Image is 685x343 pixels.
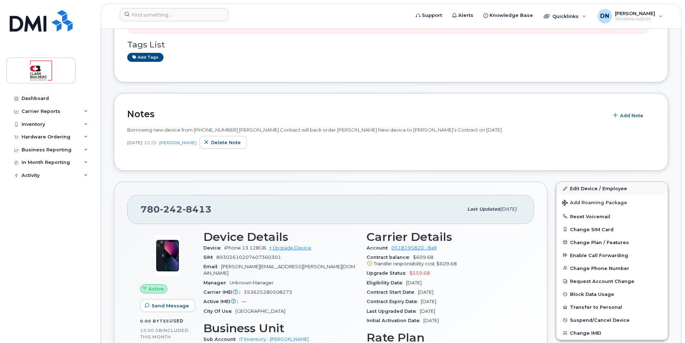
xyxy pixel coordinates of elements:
[203,299,242,304] span: Active IMEI
[411,8,447,23] a: Support
[458,12,473,19] span: Alerts
[148,285,164,292] span: Active
[539,9,591,23] div: Quicklinks
[391,245,437,251] a: 0518195820 - Bell
[160,204,183,215] span: 242
[615,10,655,16] span: [PERSON_NAME]
[203,337,239,342] span: Sub Account
[489,12,533,19] span: Knowledge Base
[478,8,538,23] a: Knowledge Base
[127,40,655,49] h3: Tags List
[127,127,502,133] span: Borrowing new device from [PHONE_NUMBER] [PERSON_NAME] Contract will back order [PERSON_NAME] New...
[216,255,281,260] span: 89302610207407360301
[556,182,668,195] a: Edit Device / Employee
[203,264,355,276] span: [PERSON_NAME][EMAIL_ADDRESS][PERSON_NAME][DOMAIN_NAME]
[203,308,235,314] span: City Of Use
[367,230,521,243] h3: Carrier Details
[556,236,668,249] button: Change Plan / Features
[203,322,358,335] h3: Business Unit
[570,252,628,258] span: Enable Call Forwarding
[367,308,420,314] span: Last Upgraded Date
[423,318,439,323] span: [DATE]
[367,255,413,260] span: Contract balance
[654,312,680,338] iframe: Messenger Launcher
[593,9,668,23] div: Danny Nguyen
[500,206,516,212] span: [DATE]
[570,239,629,245] span: Change Plan / Features
[127,109,605,119] h2: Notes
[203,245,224,251] span: Device
[552,13,579,19] span: Quicklinks
[409,270,430,276] span: $559.68
[556,223,668,236] button: Change SIM Card
[556,249,668,262] button: Enable Call Forwarding
[269,245,311,251] a: + Upgrade Device
[224,245,266,251] span: iPhone 13 128GB
[367,318,423,323] span: Initial Activation Date
[447,8,478,23] a: Alerts
[367,299,421,304] span: Contract Expiry Date
[140,328,189,339] span: included this month
[608,109,649,122] button: Add Note
[146,234,189,277] img: image20231002-3703462-1ig824h.jpeg
[421,299,436,304] span: [DATE]
[199,136,247,149] button: Delete note
[127,53,164,62] a: Add tags
[367,270,409,276] span: Upgrade Status
[140,299,195,312] button: Send Message
[203,280,230,285] span: Manager
[159,140,197,145] a: [PERSON_NAME]
[556,210,668,223] button: Reset Voicemail
[556,326,668,339] button: Change IMEI
[615,16,655,22] span: Wireless Admin
[183,204,212,215] span: 8413
[556,314,668,326] button: Suspend/Cancel Device
[556,301,668,314] button: Transfer to Personal
[406,280,422,285] span: [DATE]
[211,139,241,146] span: Delete note
[152,302,189,309] span: Send Message
[144,140,156,146] span: 10:25
[556,262,668,275] button: Change Phone Number
[230,280,273,285] span: Unknown Manager
[374,261,435,266] span: Transfer responsibility cost
[422,12,442,19] span: Support
[367,280,406,285] span: Eligibility Date
[570,317,630,323] span: Suspend/Cancel Device
[244,289,292,295] span: 353625280508273
[239,337,309,342] a: IT Inventory - [PERSON_NAME]
[436,261,457,266] span: $609.68
[556,195,668,210] button: Add Roaming Package
[203,230,358,243] h3: Device Details
[169,318,184,324] span: used
[367,289,418,295] span: Contract Start Date
[120,8,229,21] input: Find something...
[367,245,391,251] span: Account
[420,308,435,314] span: [DATE]
[141,204,212,215] span: 780
[235,308,285,314] span: [GEOGRAPHIC_DATA]
[467,206,500,212] span: Last updated
[203,264,221,269] span: Email
[620,112,643,119] span: Add Note
[140,319,169,324] span: 0.00 Bytes
[203,289,244,295] span: Carrier IMEI
[203,255,216,260] span: SIM
[140,328,162,333] span: 10.00 GB
[556,275,668,288] button: Request Account Change
[367,255,521,267] span: $609.68
[418,289,433,295] span: [DATE]
[242,299,246,304] span: —
[556,288,668,301] button: Block Data Usage
[600,12,609,20] span: DN
[562,200,627,207] span: Add Roaming Package
[127,140,142,146] span: [DATE]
